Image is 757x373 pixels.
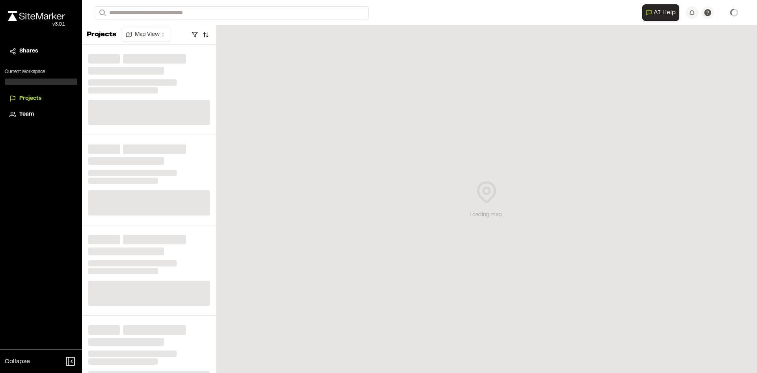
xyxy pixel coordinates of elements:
[9,94,73,103] a: Projects
[9,110,73,119] a: Team
[5,357,30,366] span: Collapse
[642,4,679,21] button: Open AI Assistant
[9,47,73,56] a: Shares
[8,21,65,28] div: Oh geez...please don't...
[19,110,34,119] span: Team
[19,47,38,56] span: Shares
[642,4,682,21] div: Open AI Assistant
[470,211,504,219] div: Loading map...
[95,6,109,19] button: Search
[19,94,41,103] span: Projects
[5,68,77,75] p: Current Workspace
[8,11,65,21] img: rebrand.png
[654,8,676,17] span: AI Help
[87,30,116,40] p: Projects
